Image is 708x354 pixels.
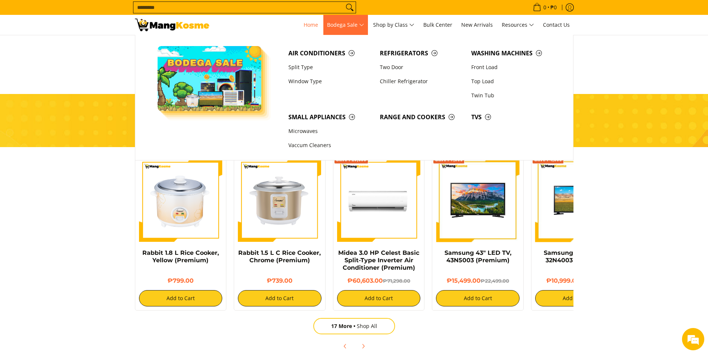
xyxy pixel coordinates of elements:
[420,15,456,35] a: Bulk Center
[534,157,562,162] span: Save ₱4,500
[122,4,140,22] div: Minimize live chat window
[549,5,558,10] span: ₱0
[139,290,223,306] button: Add to Cart
[498,15,538,35] a: Resources
[139,277,223,285] h6: ₱799.00
[436,277,520,285] h6: ₱15,499.00
[531,3,559,12] span: •
[376,110,468,124] a: Range and Cookers
[238,290,321,306] button: Add to Cart
[543,21,570,28] span: Contact Us
[380,49,464,58] span: Refrigerators
[158,46,262,111] img: Bodega Sale
[313,318,395,334] a: 17 MoreShop All
[535,277,619,285] h6: ₱10,999.00
[238,249,321,264] a: Rabbit 1.5 L C Rice Cooker, Chrome (Premium)
[285,124,376,139] a: Microwaves
[285,110,376,124] a: Small Appliances
[471,113,555,122] span: TVs
[300,15,322,35] a: Home
[327,20,364,30] span: Bodega Sale
[468,88,559,103] a: Twin Tub
[323,15,368,35] a: Bodega Sale
[376,74,468,88] a: Chiller Refrigerator
[217,15,573,35] nav: Main Menu
[423,21,452,28] span: Bulk Center
[481,278,509,284] del: ₱22,499.00
[376,46,468,60] a: Refrigerators
[4,203,142,229] textarea: Type your message and hit 'Enter'
[468,60,559,74] a: Front Load
[535,159,619,242] img: samsung-32-inch-led-tv-full-view-mang-kosme
[468,46,559,60] a: Washing Machines
[337,277,421,285] h6: ₱60,603.00
[468,110,559,124] a: TVs
[304,21,318,28] span: Home
[288,49,372,58] span: Air Conditioners
[458,15,497,35] a: New Arrivals
[461,21,493,28] span: New Arrivals
[444,249,511,264] a: Samsung 43" LED TV, 43N5003 (Premium)
[285,74,376,88] a: Window Type
[369,15,418,35] a: Shop by Class
[288,113,372,122] span: Small Appliances
[285,46,376,60] a: Air Conditioners
[142,249,219,264] a: Rabbit 1.8 L Rice Cooker, Yellow (Premium)
[380,113,464,122] span: Range and Cookers
[376,60,468,74] a: Two Door
[502,20,534,30] span: Resources
[344,2,356,13] button: Search
[135,19,209,31] img: Mang Kosme: Your Home Appliances Warehouse Sale Partner!
[436,159,520,242] img: samsung-43-inch-led-tv-full-view- mang-kosme
[337,159,421,242] img: Midea 3.0 HP Celest Basic Split-Type Inverter Air Conditioner (Premium)
[435,157,463,162] span: Save ₱7,000
[285,139,376,153] a: Vaccum Cleaners
[331,322,357,329] span: 17 More
[338,249,419,271] a: Midea 3.0 HP Celest Basic Split-Type Inverter Air Conditioner (Premium)
[468,74,559,88] a: Top Load
[337,290,421,306] button: Add to Cart
[139,159,223,242] img: https://mangkosme.com/products/rabbit-1-8-l-rice-cooker-yellow-class-a
[535,290,619,306] button: Add to Cart
[542,5,547,10] span: 0
[39,42,125,51] div: Chat with us now
[383,278,410,284] del: ₱71,298.00
[43,94,103,169] span: We're online!
[238,277,321,285] h6: ₱739.00
[336,157,366,162] span: Save ₱10,695
[436,290,520,306] button: Add to Cart
[471,49,555,58] span: Washing Machines
[238,159,321,242] img: https://mangkosme.com/products/rabbit-1-5-l-c-rice-cooker-chrome-class-a
[544,249,610,264] a: Samsung 32" LED TV, 32N4003 (Premium)
[285,60,376,74] a: Split Type
[539,15,573,35] a: Contact Us
[373,20,414,30] span: Shop by Class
